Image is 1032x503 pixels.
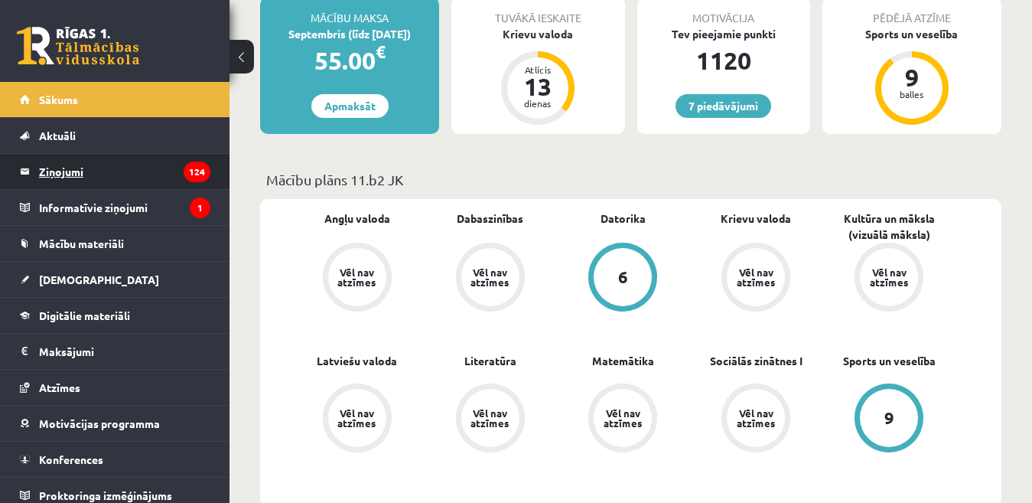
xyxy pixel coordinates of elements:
[266,169,995,190] p: Mācību plāns 11.b2 JK
[515,65,561,74] div: Atlicis
[843,353,936,369] a: Sports un veselība
[451,26,624,42] div: Krievu valoda
[734,408,777,428] div: Vēl nav atzīmes
[822,26,1001,127] a: Sports un veselība 9 balles
[592,353,654,369] a: Matemātika
[822,384,955,456] a: 9
[376,41,386,63] span: €
[822,211,955,243] a: Kultūra un māksla (vizuālā māksla)
[618,269,628,286] div: 6
[637,26,810,42] div: Tev pieejamie punkti
[689,384,822,456] a: Vēl nav atzīmes
[20,298,210,333] a: Digitālie materiāli
[20,406,210,441] a: Motivācijas programma
[17,27,139,65] a: Rīgas 1. Tālmācības vidusskola
[868,267,910,287] div: Vēl nav atzīmes
[469,267,512,287] div: Vēl nav atzīmes
[184,162,210,182] i: 124
[20,118,210,153] a: Aktuāli
[190,198,210,218] i: 1
[39,334,210,369] legend: Maksājumi
[20,190,210,225] a: Informatīvie ziņojumi1
[557,384,690,456] a: Vēl nav atzīmes
[317,353,397,369] a: Latviešu valoda
[424,243,557,315] a: Vēl nav atzīmes
[39,190,210,225] legend: Informatīvie ziņojumi
[457,211,523,227] a: Dabaszinības
[39,273,159,286] span: [DEMOGRAPHIC_DATA]
[20,226,210,261] a: Mācību materiāli
[20,262,210,297] a: [DEMOGRAPHIC_DATA]
[637,42,810,79] div: 1120
[689,243,822,315] a: Vēl nav atzīmes
[39,237,124,250] span: Mācību materiāli
[39,488,172,502] span: Proktoringa izmēģinājums
[324,211,390,227] a: Angļu valoda
[464,353,516,369] a: Literatūra
[39,129,76,142] span: Aktuāli
[721,211,791,227] a: Krievu valoda
[424,384,557,456] a: Vēl nav atzīmes
[20,82,210,117] a: Sākums
[734,267,777,287] div: Vēl nav atzīmes
[515,74,561,99] div: 13
[39,309,130,322] span: Digitālie materiāli
[889,65,935,90] div: 9
[291,243,424,315] a: Vēl nav atzīmes
[291,384,424,456] a: Vēl nav atzīmes
[260,26,439,42] div: Septembris (līdz [DATE])
[39,154,210,189] legend: Ziņojumi
[676,94,771,118] a: 7 piedāvājumi
[469,408,512,428] div: Vēl nav atzīmes
[710,353,802,369] a: Sociālās zinātnes I
[39,416,160,430] span: Motivācijas programma
[20,154,210,189] a: Ziņojumi124
[336,267,379,287] div: Vēl nav atzīmes
[601,211,646,227] a: Datorika
[20,334,210,369] a: Maksājumi
[889,90,935,99] div: balles
[822,26,1001,42] div: Sports un veselība
[884,410,894,426] div: 9
[601,408,644,428] div: Vēl nav atzīmes
[20,442,210,477] a: Konferences
[39,93,78,106] span: Sākums
[260,42,439,79] div: 55.00
[557,243,690,315] a: 6
[822,243,955,315] a: Vēl nav atzīmes
[39,381,80,394] span: Atzīmes
[39,452,103,466] span: Konferences
[336,408,379,428] div: Vēl nav atzīmes
[451,26,624,127] a: Krievu valoda Atlicis 13 dienas
[515,99,561,108] div: dienas
[311,94,389,118] a: Apmaksāt
[20,370,210,405] a: Atzīmes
